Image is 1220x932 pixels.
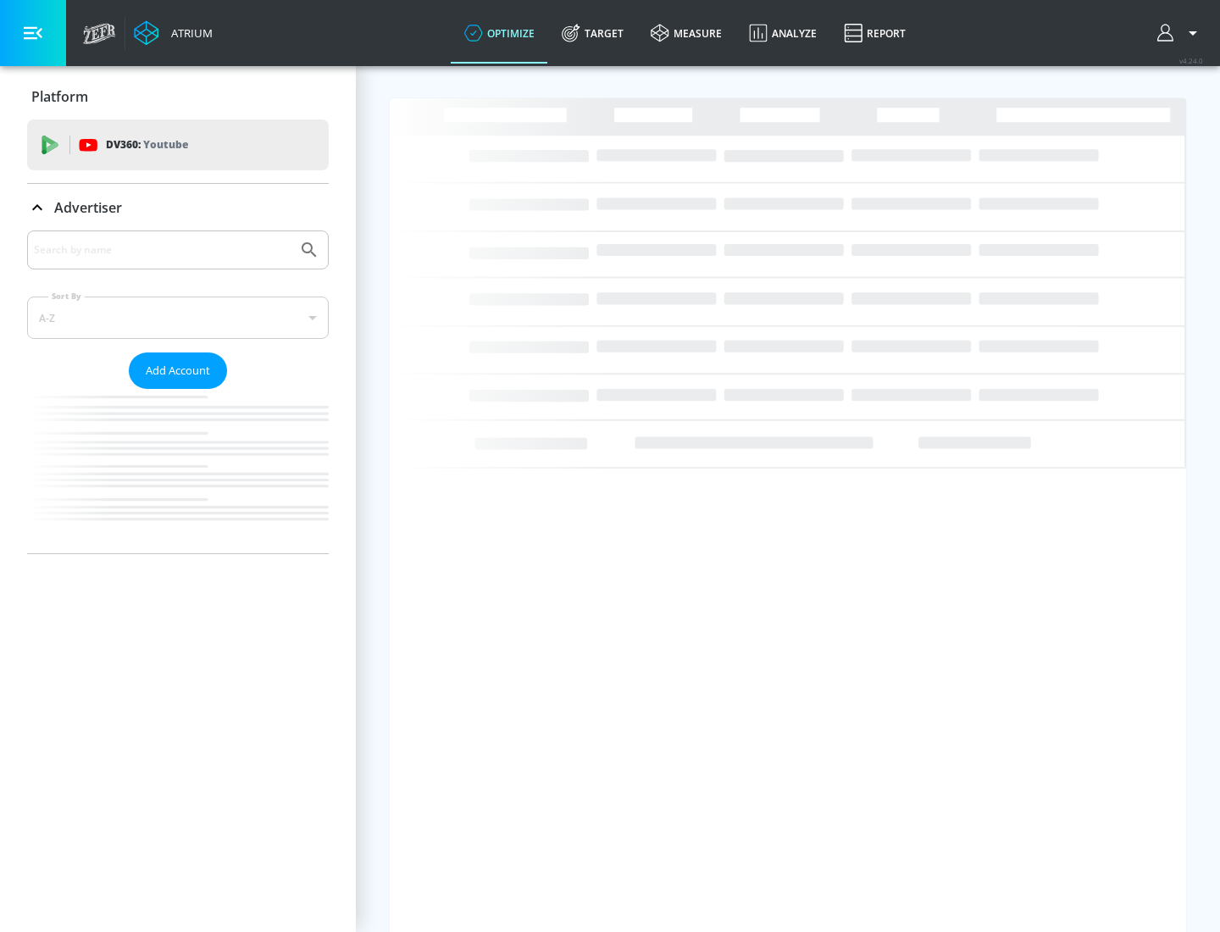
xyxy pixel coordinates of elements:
span: Add Account [146,361,210,380]
a: Atrium [134,20,213,46]
p: DV360: [106,136,188,154]
nav: list of Advertiser [27,389,329,553]
button: Add Account [129,352,227,389]
div: Advertiser [27,230,329,553]
div: DV360: Youtube [27,119,329,170]
span: v 4.24.0 [1179,56,1203,65]
a: Target [548,3,637,64]
input: Search by name [34,239,291,261]
p: Youtube [143,136,188,153]
label: Sort By [48,291,85,302]
div: A-Z [27,297,329,339]
a: Analyze [735,3,830,64]
a: measure [637,3,735,64]
p: Advertiser [54,198,122,217]
a: optimize [451,3,548,64]
a: Report [830,3,919,64]
div: Atrium [164,25,213,41]
div: Platform [27,73,329,120]
p: Platform [31,87,88,106]
div: Advertiser [27,184,329,231]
